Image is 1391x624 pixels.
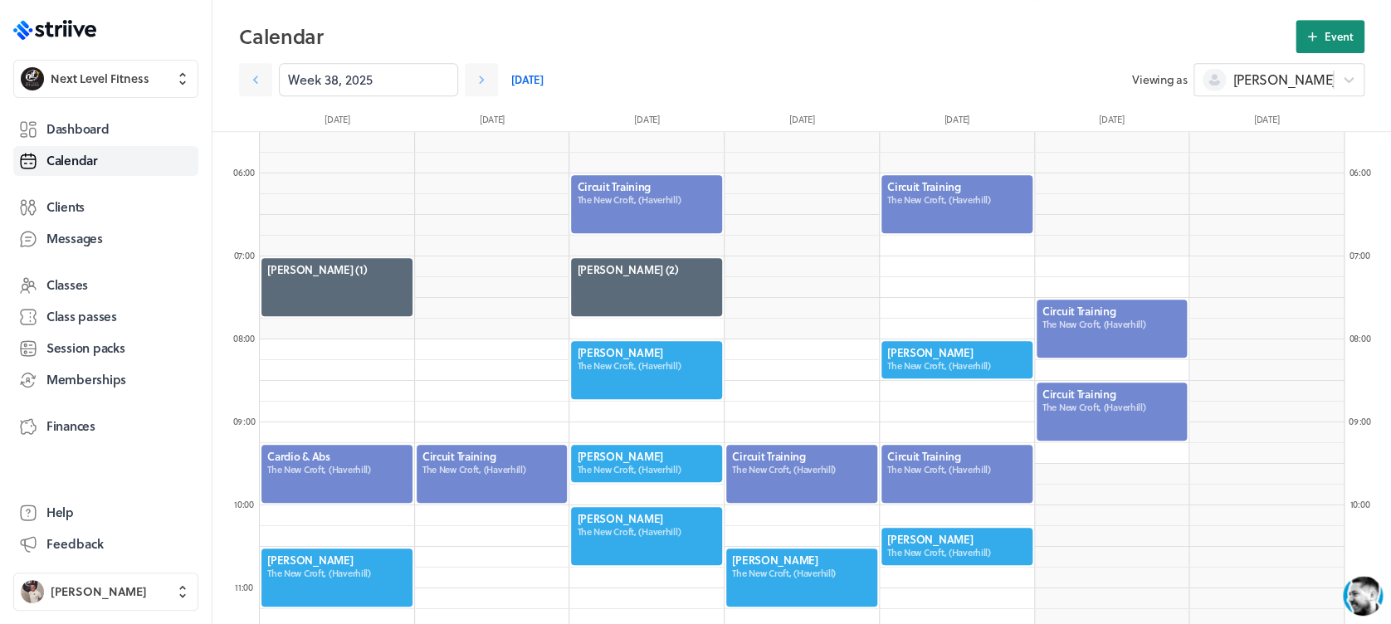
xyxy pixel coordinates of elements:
span: Messages [46,230,103,247]
div: 11 [227,581,261,593]
span: :00 [242,580,253,594]
div: [DATE] [1034,113,1189,131]
a: [DATE] [511,63,544,96]
span: Class passes [46,308,117,325]
span: Event [1325,29,1354,44]
span: Dashboard [46,120,109,138]
div: [PERSON_NAME] [92,10,202,28]
a: Memberships [13,365,198,395]
span: Viewing as [1132,71,1187,88]
span: :00 [1358,497,1369,511]
g: /> [259,511,281,525]
span: Finances [46,417,95,435]
div: 09 [227,415,261,427]
div: Back in a few hours [92,31,202,41]
div: 07 [227,249,261,261]
a: Help [13,498,198,528]
span: :00 [242,248,254,262]
div: [DATE] [1188,113,1344,131]
img: Ben Robinson [21,580,44,603]
a: Finances [13,412,198,441]
a: Clients [13,193,198,222]
div: [DATE] [569,113,725,131]
span: Clients [46,198,85,216]
div: 06 [227,166,261,178]
span: :00 [243,331,255,345]
span: [PERSON_NAME] [51,583,147,600]
a: Session packs [13,334,198,363]
img: Next Level Fitness [21,67,44,90]
button: Event [1296,20,1364,53]
span: [PERSON_NAME] [1232,71,1335,89]
div: [DATE] [415,113,570,131]
span: Feedback [46,535,104,553]
span: Calendar [46,152,98,169]
div: US[PERSON_NAME]Back in a few hours [50,10,311,44]
div: 08 [1343,332,1376,344]
tspan: GIF [264,514,277,523]
span: :00 [1359,165,1370,179]
h2: Calendar [239,20,1296,53]
span: :00 [1359,414,1370,428]
span: :00 [243,414,255,428]
div: 10 [1343,498,1376,510]
div: [DATE] [260,113,415,131]
button: Feedback [13,529,198,559]
span: :00 [1358,248,1369,262]
button: />GIF [252,496,288,543]
iframe: gist-messenger-bubble-iframe [1343,576,1383,616]
div: [DATE] [879,113,1034,131]
span: :00 [243,165,255,179]
button: Next Level FitnessNext Level Fitness [13,60,198,98]
button: Ben Robinson[PERSON_NAME] [13,573,198,611]
span: Next Level Fitness [51,71,149,87]
div: 09 [1343,415,1376,427]
a: Messages [13,224,198,254]
a: Dashboard [13,115,198,144]
span: :00 [1359,331,1370,345]
span: Classes [46,276,88,294]
span: Session packs [46,339,124,357]
div: 08 [227,332,261,344]
a: Classes [13,271,198,300]
span: :00 [242,497,254,511]
input: YYYY-M-D [279,63,458,96]
div: 07 [1343,249,1376,261]
span: Memberships [46,371,126,388]
div: [DATE] [725,113,880,131]
a: Class passes [13,302,198,332]
div: 06 [1343,166,1376,178]
img: US [50,12,80,41]
a: Calendar [13,146,198,176]
span: Help [46,504,74,521]
div: 10 [227,498,261,510]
